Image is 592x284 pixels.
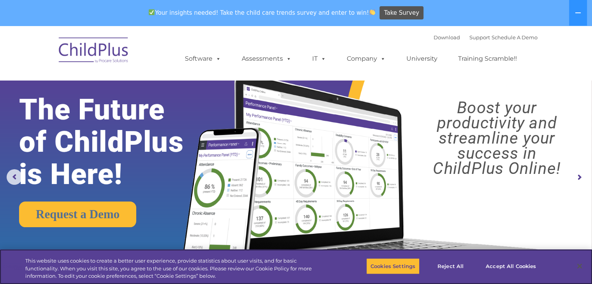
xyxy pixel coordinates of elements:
[369,9,375,15] img: 👏
[55,32,133,71] img: ChildPlus by Procare Solutions
[366,258,420,274] button: Cookies Settings
[108,83,141,89] span: Phone number
[25,257,326,280] div: This website uses cookies to create a better user experience, provide statistics about user visit...
[149,9,155,15] img: ✅
[339,51,393,67] a: Company
[146,5,379,20] span: Your insights needed! Take the child care trends survey and enter to win!
[234,51,299,67] a: Assessments
[571,258,588,275] button: Close
[379,6,423,20] a: Take Survey
[481,258,540,274] button: Accept All Cookies
[19,202,136,227] a: Request a Demo
[19,93,208,190] rs-layer: The Future of ChildPlus is Here!
[409,100,585,176] rs-layer: Boost your productivity and streamline your success in ChildPlus Online!
[450,51,525,67] a: Training Scramble!!
[426,258,475,274] button: Reject All
[434,34,538,40] font: |
[384,6,419,20] span: Take Survey
[304,51,334,67] a: IT
[177,51,229,67] a: Software
[434,34,460,40] a: Download
[469,34,490,40] a: Support
[399,51,445,67] a: University
[492,34,538,40] a: Schedule A Demo
[108,51,132,57] span: Last name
